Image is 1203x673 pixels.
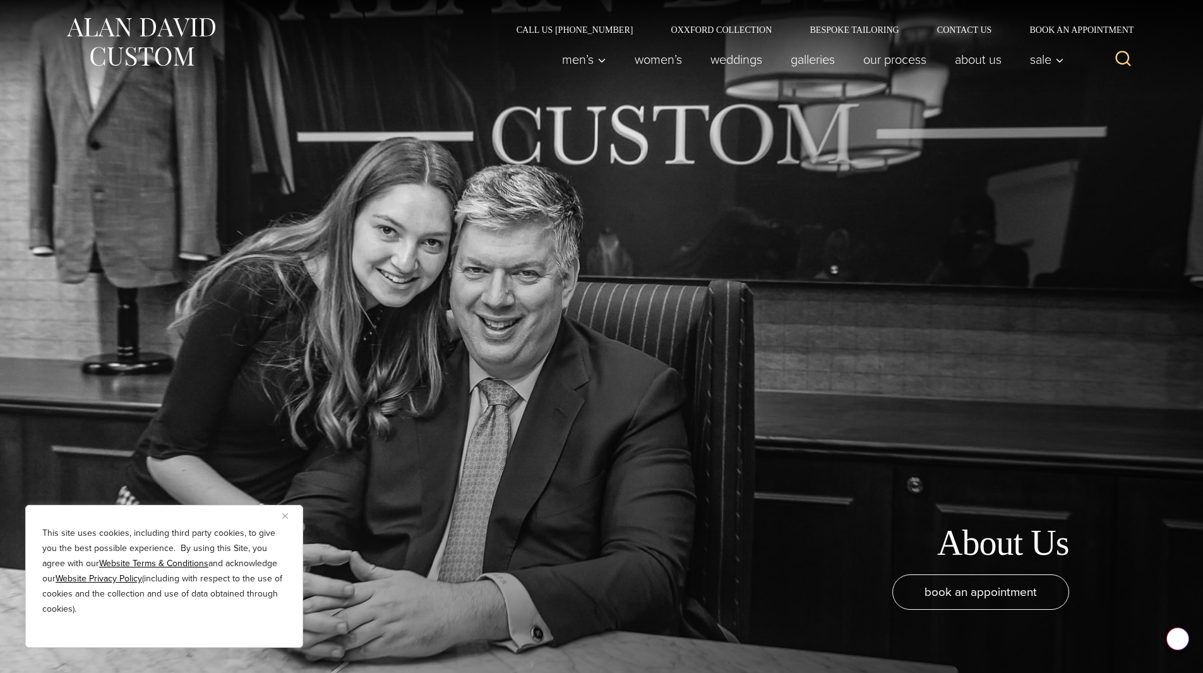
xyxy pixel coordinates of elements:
[562,53,606,66] span: Men’s
[1108,44,1139,75] button: View Search Form
[918,25,1011,34] a: Contact Us
[652,25,791,34] a: Oxxford Collection
[548,47,1070,72] nav: Primary Navigation
[56,572,142,585] a: Website Privacy Policy
[696,47,776,72] a: weddings
[940,47,1015,72] a: About Us
[892,574,1069,610] a: book an appointment
[498,25,652,34] a: Call Us [PHONE_NUMBER]
[99,557,208,570] a: Website Terms & Conditions
[1030,53,1064,66] span: Sale
[282,513,288,519] img: Close
[498,25,1139,34] nav: Secondary Navigation
[1010,25,1138,34] a: Book an Appointment
[282,508,297,523] button: Close
[65,14,217,70] img: Alan David Custom
[791,25,918,34] a: Bespoke Tailoring
[620,47,696,72] a: Women’s
[42,526,286,617] p: This site uses cookies, including third party cookies, to give you the best possible experience. ...
[776,47,849,72] a: Galleries
[937,522,1069,564] h1: About Us
[849,47,940,72] a: Our Process
[925,583,1037,601] span: book an appointment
